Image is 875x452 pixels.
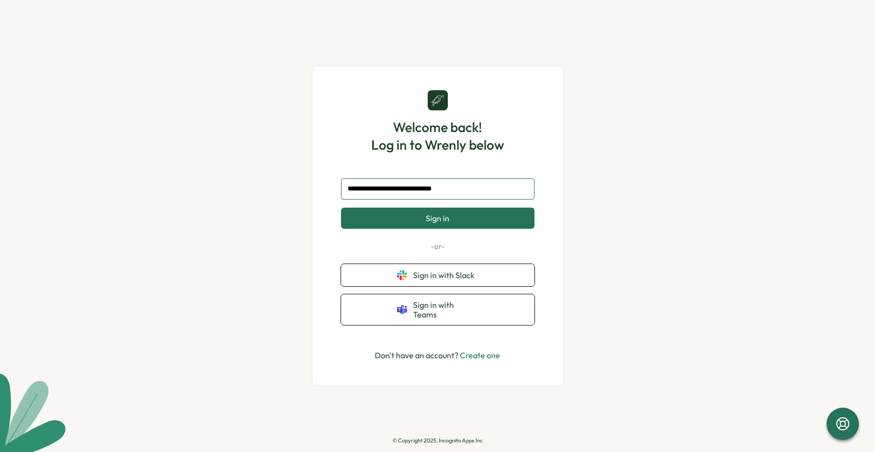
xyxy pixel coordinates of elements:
[341,294,534,325] button: Sign in with Teams
[341,264,534,286] button: Sign in with Slack
[341,208,534,229] button: Sign in
[341,241,534,252] p: -or-
[392,437,483,444] p: © Copyright 2025, Incognito Apps Inc
[371,118,504,154] h1: Welcome back! Log in to Wrenly below
[413,300,479,319] span: Sign in with Teams
[375,349,500,362] p: Don't have an account?
[460,350,500,360] a: Create one
[413,271,479,280] span: Sign in with Slack
[426,214,449,223] span: Sign in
